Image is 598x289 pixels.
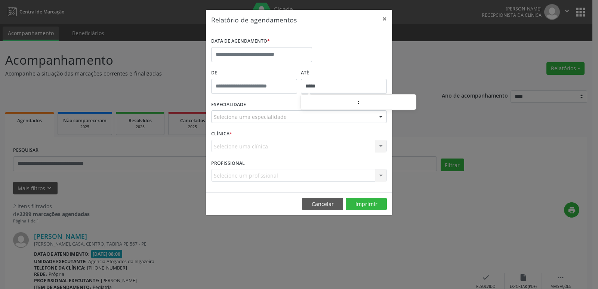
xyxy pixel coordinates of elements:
button: Imprimir [346,198,387,210]
label: CLÍNICA [211,128,232,140]
span: Seleciona uma especialidade [214,113,287,121]
span: : [357,95,360,110]
label: ESPECIALIDADE [211,99,246,111]
label: PROFISSIONAL [211,157,245,169]
h5: Relatório de agendamentos [211,15,297,25]
label: De [211,67,297,79]
label: ATÉ [301,67,387,79]
button: Close [377,10,392,28]
button: Cancelar [302,198,343,210]
label: DATA DE AGENDAMENTO [211,36,270,47]
input: Minute [360,95,416,110]
input: Hour [301,95,357,110]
